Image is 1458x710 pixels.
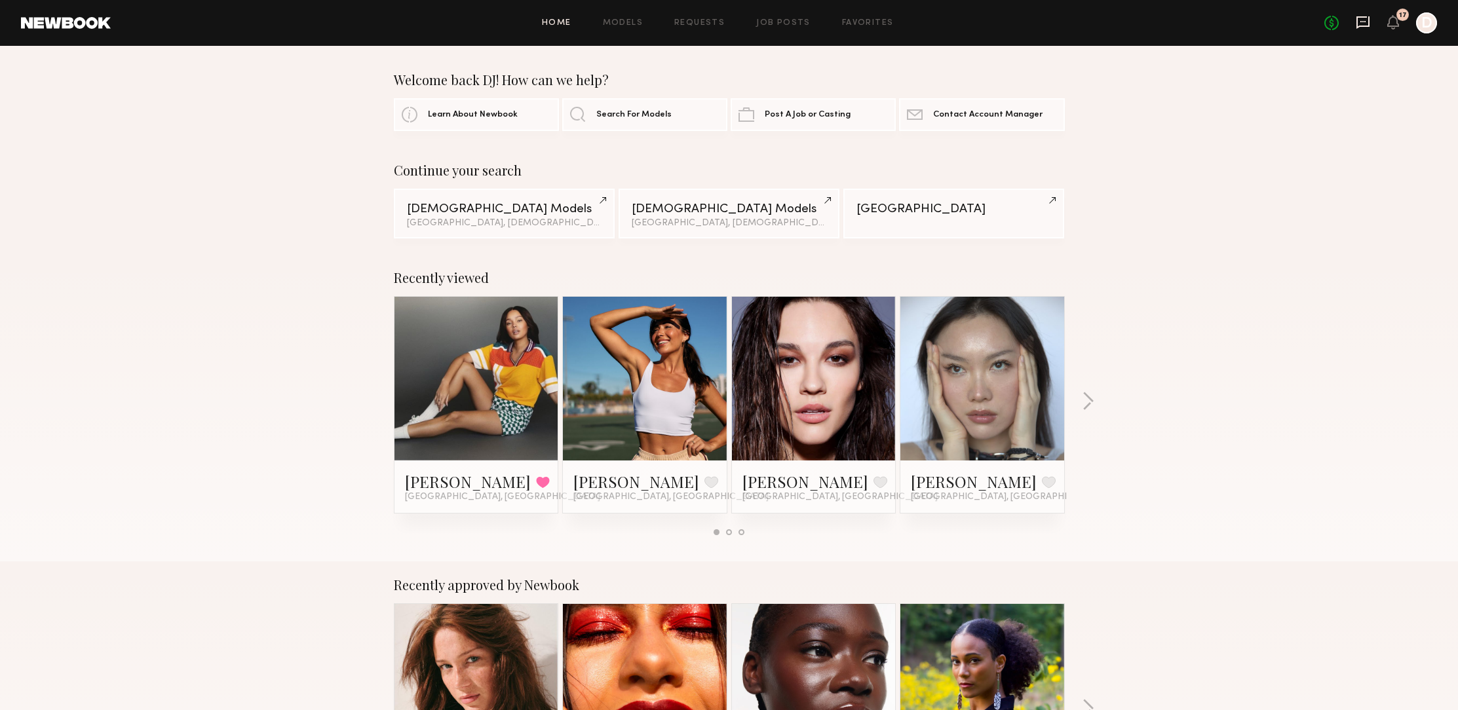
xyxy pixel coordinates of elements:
[911,492,1106,502] span: [GEOGRAPHIC_DATA], [GEOGRAPHIC_DATA]
[405,492,600,502] span: [GEOGRAPHIC_DATA], [GEOGRAPHIC_DATA]
[603,19,643,28] a: Models
[428,111,518,119] span: Learn About Newbook
[542,19,571,28] a: Home
[742,492,938,502] span: [GEOGRAPHIC_DATA], [GEOGRAPHIC_DATA]
[407,203,602,215] div: [DEMOGRAPHIC_DATA] Models
[842,19,894,28] a: Favorites
[573,471,699,492] a: [PERSON_NAME]
[911,471,1037,492] a: [PERSON_NAME]
[731,98,896,131] a: Post A Job or Casting
[573,492,769,502] span: [GEOGRAPHIC_DATA], [GEOGRAPHIC_DATA]
[394,270,1065,286] div: Recently viewed
[394,162,1065,178] div: Continue your search
[899,98,1064,131] a: Contact Account Manager
[394,98,559,131] a: Learn About Newbook
[933,111,1043,119] span: Contact Account Manager
[632,203,826,215] div: [DEMOGRAPHIC_DATA] Models
[632,219,826,228] div: [GEOGRAPHIC_DATA], [DEMOGRAPHIC_DATA] / [DEMOGRAPHIC_DATA]
[742,471,868,492] a: [PERSON_NAME]
[405,471,531,492] a: [PERSON_NAME]
[619,189,839,238] a: [DEMOGRAPHIC_DATA] Models[GEOGRAPHIC_DATA], [DEMOGRAPHIC_DATA] / [DEMOGRAPHIC_DATA]
[756,19,811,28] a: Job Posts
[856,203,1051,215] div: [GEOGRAPHIC_DATA]
[394,72,1065,88] div: Welcome back DJ! How can we help?
[1416,12,1437,33] a: D
[765,111,851,119] span: Post A Job or Casting
[674,19,725,28] a: Requests
[394,577,1065,593] div: Recently approved by Newbook
[843,189,1064,238] a: [GEOGRAPHIC_DATA]
[407,219,602,228] div: [GEOGRAPHIC_DATA], [DEMOGRAPHIC_DATA] / [DEMOGRAPHIC_DATA]
[394,189,615,238] a: [DEMOGRAPHIC_DATA] Models[GEOGRAPHIC_DATA], [DEMOGRAPHIC_DATA] / [DEMOGRAPHIC_DATA]
[562,98,727,131] a: Search For Models
[1399,12,1407,19] div: 17
[596,111,672,119] span: Search For Models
